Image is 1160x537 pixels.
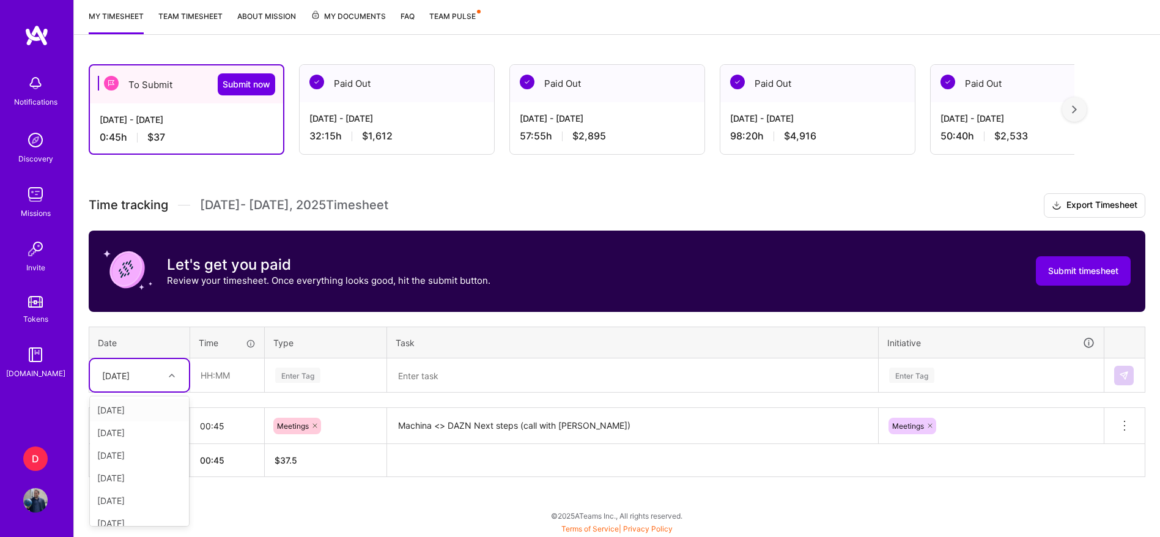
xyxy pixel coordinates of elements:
[1119,371,1129,380] img: Submit
[429,10,479,34] a: Team Pulse
[1036,256,1131,286] button: Submit timesheet
[730,112,905,125] div: [DATE] - [DATE]
[18,152,53,165] div: Discovery
[90,444,189,467] div: [DATE]
[14,95,57,108] div: Notifications
[784,130,816,143] span: $4,916
[73,500,1160,531] div: © 2025 ATeams Inc., All rights reserved.
[309,112,484,125] div: [DATE] - [DATE]
[1044,193,1145,218] button: Export Timesheet
[24,24,49,46] img: logo
[520,75,534,89] img: Paid Out
[277,421,309,431] span: Meetings
[892,421,924,431] span: Meetings
[362,130,393,143] span: $1,612
[561,524,619,533] a: Terms of Service
[23,446,48,471] div: D
[561,524,673,533] span: |
[23,237,48,261] img: Invite
[100,113,273,126] div: [DATE] - [DATE]
[191,359,264,391] input: HH:MM
[89,198,168,213] span: Time tracking
[90,512,189,535] div: [DATE]
[167,274,490,287] p: Review your timesheet. Once everything looks good, hit the submit button.
[20,446,51,471] a: D
[218,73,275,95] button: Submit now
[102,369,130,382] div: [DATE]
[300,65,494,102] div: Paid Out
[275,455,297,465] span: $ 37.5
[169,372,175,379] i: icon Chevron
[388,409,877,443] textarea: Machina <> DAZN Next steps (call with [PERSON_NAME])
[887,336,1095,350] div: Initiative
[23,343,48,367] img: guide book
[89,327,190,358] th: Date
[309,130,484,143] div: 32:15 h
[20,488,51,513] a: User Avatar
[89,10,144,34] a: My timesheet
[90,399,189,421] div: [DATE]
[309,75,324,89] img: Paid Out
[190,410,264,442] input: HH:MM
[89,444,190,477] th: Total
[265,327,387,358] th: Type
[23,182,48,207] img: teamwork
[1072,105,1077,114] img: right
[147,131,165,144] span: $37
[1048,265,1118,277] span: Submit timesheet
[23,488,48,513] img: User Avatar
[28,296,43,308] img: tokens
[275,366,320,385] div: Enter Tag
[940,130,1115,143] div: 50:40 h
[889,366,934,385] div: Enter Tag
[387,327,879,358] th: Task
[931,65,1125,102] div: Paid Out
[720,65,915,102] div: Paid Out
[100,131,273,144] div: 0:45 h
[572,130,606,143] span: $2,895
[510,65,704,102] div: Paid Out
[1052,199,1062,212] i: icon Download
[90,421,189,444] div: [DATE]
[158,10,223,34] a: Team timesheet
[103,245,152,294] img: coin
[23,71,48,95] img: bell
[190,444,265,477] th: 00:45
[167,256,490,274] h3: Let's get you paid
[940,112,1115,125] div: [DATE] - [DATE]
[90,65,283,103] div: To Submit
[730,75,745,89] img: Paid Out
[104,76,119,91] img: To Submit
[623,524,673,533] a: Privacy Policy
[90,467,189,489] div: [DATE]
[730,130,905,143] div: 98:20 h
[520,112,695,125] div: [DATE] - [DATE]
[199,336,256,349] div: Time
[401,10,415,34] a: FAQ
[90,489,189,512] div: [DATE]
[23,128,48,152] img: discovery
[223,78,270,91] span: Submit now
[940,75,955,89] img: Paid Out
[311,10,386,23] span: My Documents
[26,261,45,274] div: Invite
[200,198,388,213] span: [DATE] - [DATE] , 2025 Timesheet
[429,12,476,21] span: Team Pulse
[311,10,386,34] a: My Documents
[6,367,65,380] div: [DOMAIN_NAME]
[23,313,48,325] div: Tokens
[994,130,1028,143] span: $2,533
[237,10,296,34] a: About Mission
[520,130,695,143] div: 57:55 h
[21,207,51,220] div: Missions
